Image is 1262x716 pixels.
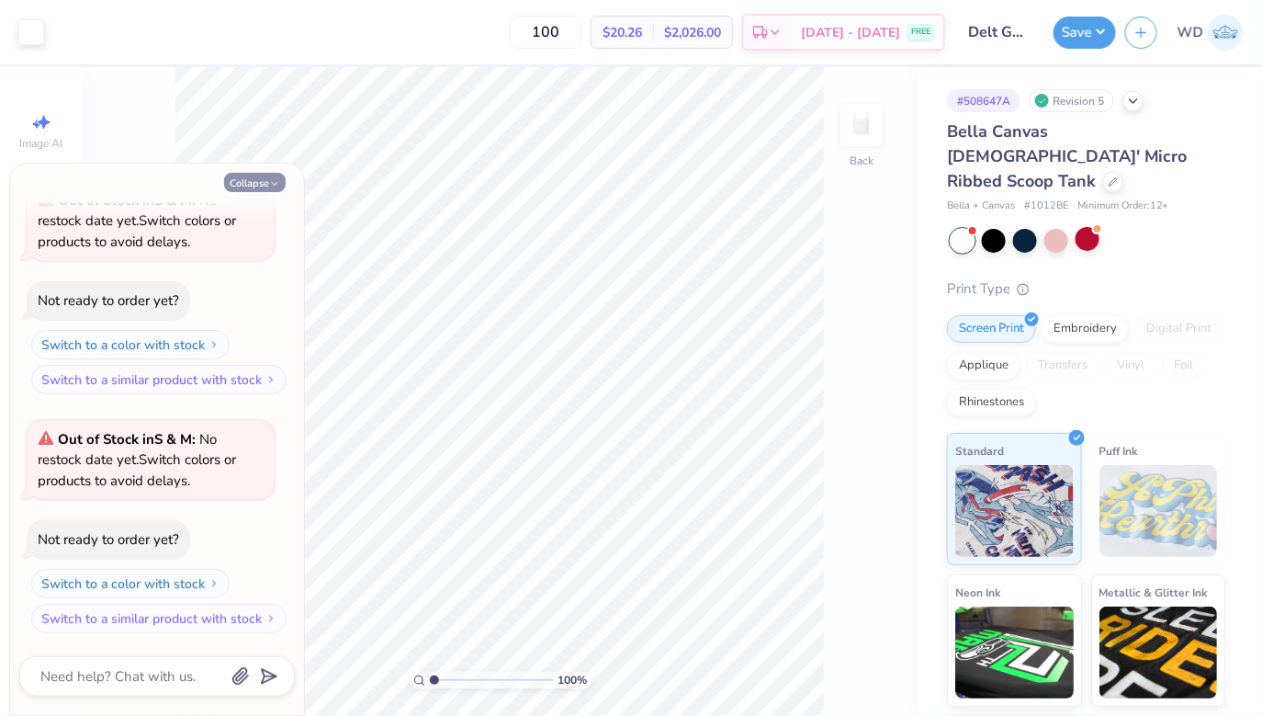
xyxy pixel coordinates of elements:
[955,607,1074,699] img: Neon Ink
[58,430,199,449] strong: Out of Stock in S & M :
[1024,199,1068,214] span: # 1012BE
[58,191,199,210] strong: Out of Stock in S & M :
[947,389,1036,416] div: Rhinestones
[558,672,588,688] span: 100 %
[1105,352,1156,380] div: Vinyl
[1099,465,1218,557] img: Puff Ink
[265,613,276,624] img: Switch to a similar product with stock
[1054,17,1116,49] button: Save
[801,23,900,42] span: [DATE] - [DATE]
[38,291,179,310] div: Not ready to order yet?
[911,26,930,39] span: FREE
[1177,22,1203,43] span: WD
[1177,15,1244,51] a: WD
[1077,199,1169,214] span: Minimum Order: 12 +
[510,16,581,49] input: – –
[1030,89,1114,112] div: Revision 5
[955,441,1004,460] span: Standard
[20,136,63,151] span: Image AI
[1099,607,1218,699] img: Metallic & Glitter Ink
[1099,441,1138,460] span: Puff Ink
[31,569,230,598] button: Switch to a color with stock
[947,120,1188,192] span: Bella Canvas [DEMOGRAPHIC_DATA]' Micro Ribbed Scoop Tank
[947,352,1020,380] div: Applique
[31,365,287,394] button: Switch to a similar product with stock
[947,315,1036,343] div: Screen Print
[38,530,179,549] div: Not ready to order yet?
[208,339,220,350] img: Switch to a color with stock
[1162,352,1205,380] div: Foil
[1099,583,1208,602] span: Metallic & Glitter Ink
[38,191,236,251] span: Switch colors or products to avoid delays.
[224,173,286,192] button: Collapse
[38,430,236,490] span: Switch colors or products to avoid delays.
[1026,352,1099,380] div: Transfers
[603,23,642,42] span: $20.26
[947,199,1015,214] span: Bella + Canvas
[208,578,220,589] img: Switch to a color with stock
[947,278,1225,300] div: Print Type
[954,14,1044,51] input: Untitled Design
[31,604,287,633] button: Switch to a similar product with stock
[947,89,1020,112] div: # 508647A
[1208,15,1244,51] img: William Dal Porto
[31,330,230,359] button: Switch to a color with stock
[955,583,1000,602] span: Neon Ink
[664,23,721,42] span: $2,026.00
[850,153,873,169] div: Back
[843,107,880,143] img: Back
[1042,315,1129,343] div: Embroidery
[1134,315,1223,343] div: Digital Print
[265,374,276,385] img: Switch to a similar product with stock
[955,465,1074,557] img: Standard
